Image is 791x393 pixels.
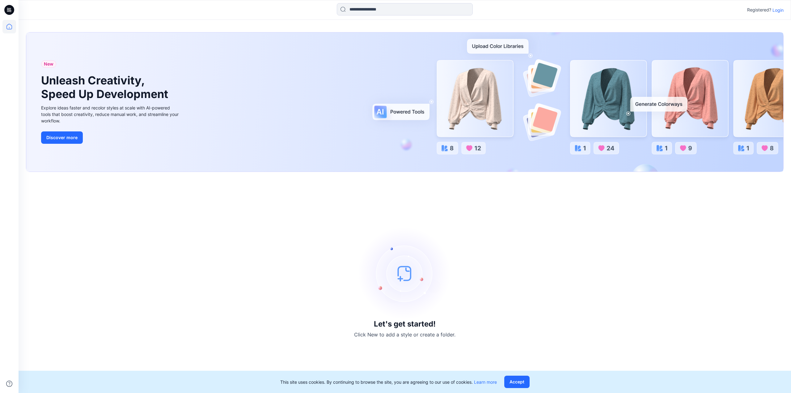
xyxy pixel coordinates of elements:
[747,6,771,14] p: Registered?
[41,131,83,144] button: Discover more
[280,379,497,385] p: This site uses cookies. By continuing to browse the site, you are agreeing to our use of cookies.
[772,7,784,13] p: Login
[504,376,530,388] button: Accept
[354,331,455,338] p: Click New to add a style or create a folder.
[41,74,171,100] h1: Unleash Creativity, Speed Up Development
[358,227,451,320] img: empty-state-image.svg
[41,131,180,144] a: Discover more
[44,60,53,68] span: New
[374,320,436,328] h3: Let's get started!
[41,105,180,124] div: Explore ideas faster and recolor styles at scale with AI-powered tools that boost creativity, red...
[474,379,497,385] a: Learn more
